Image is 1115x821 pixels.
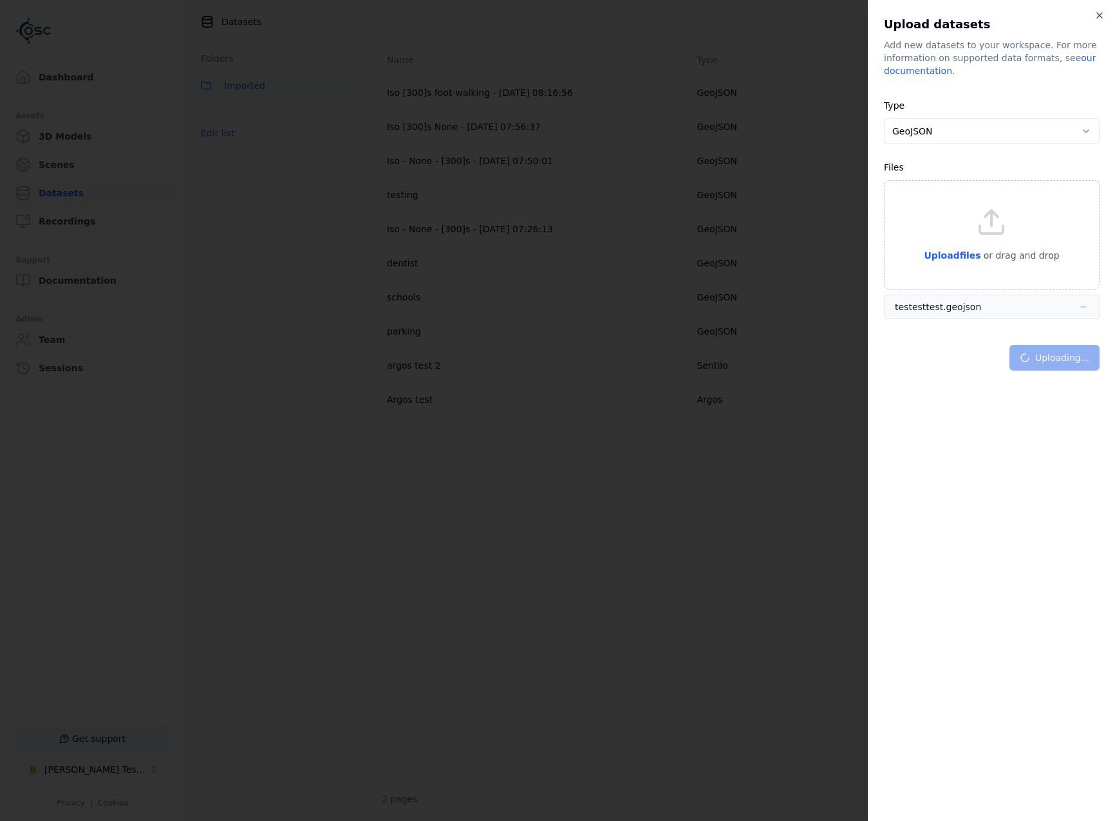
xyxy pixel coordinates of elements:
[884,162,904,172] label: Files
[981,248,1060,263] p: or drag and drop
[895,300,981,313] div: testesttest.geojson
[884,39,1100,77] div: Add new datasets to your workspace. For more information on supported data formats, see .
[884,100,904,111] label: Type
[884,15,1100,33] h2: Upload datasets
[924,250,980,261] span: Upload files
